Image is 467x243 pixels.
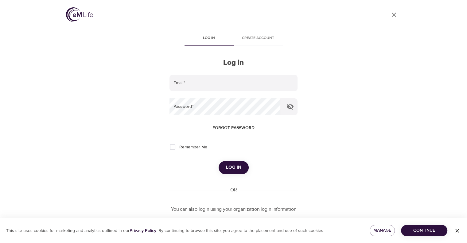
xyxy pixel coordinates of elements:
span: Manage [375,227,390,234]
span: Forgot password [212,124,255,132]
span: Continue [406,227,442,234]
button: Manage [370,225,395,236]
a: close [387,7,401,22]
div: disabled tabs example [169,31,297,46]
img: logo [66,7,93,22]
button: Log in [219,161,249,174]
span: Create account [237,35,279,41]
a: Privacy Policy [130,228,156,233]
button: Forgot password [210,122,257,134]
span: Remember Me [179,144,207,151]
h2: Log in [169,58,297,67]
p: You can also login using your organization login information [169,206,297,213]
span: Log in [226,163,241,171]
span: Log in [188,35,230,41]
div: OR [228,186,239,194]
button: Continue [401,225,447,236]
